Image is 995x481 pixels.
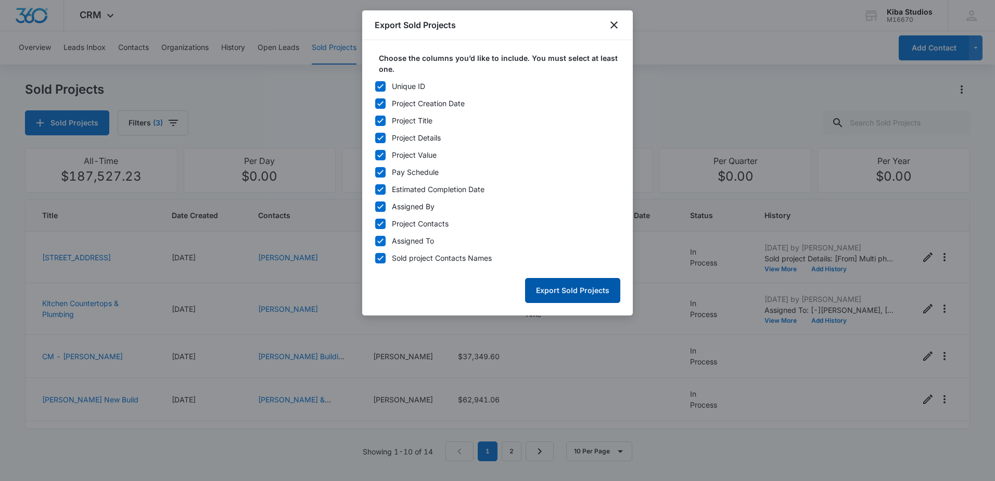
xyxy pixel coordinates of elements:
[379,53,624,74] label: Choose the columns you’d like to include. You must select at least one.
[392,132,441,143] div: Project Details
[392,201,435,212] div: Assigned By
[392,218,449,229] div: Project Contacts
[525,278,620,303] button: Export Sold Projects
[608,19,620,31] button: close
[392,167,439,178] div: Pay Schedule
[392,235,434,246] div: Assigned To
[392,81,425,92] div: Unique ID
[392,115,432,126] div: Project Title
[392,252,492,263] div: Sold project Contacts Names
[375,19,456,31] h1: Export Sold Projects
[392,184,484,195] div: Estimated Completion Date
[392,98,465,109] div: Project Creation Date
[392,149,437,160] div: Project Value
